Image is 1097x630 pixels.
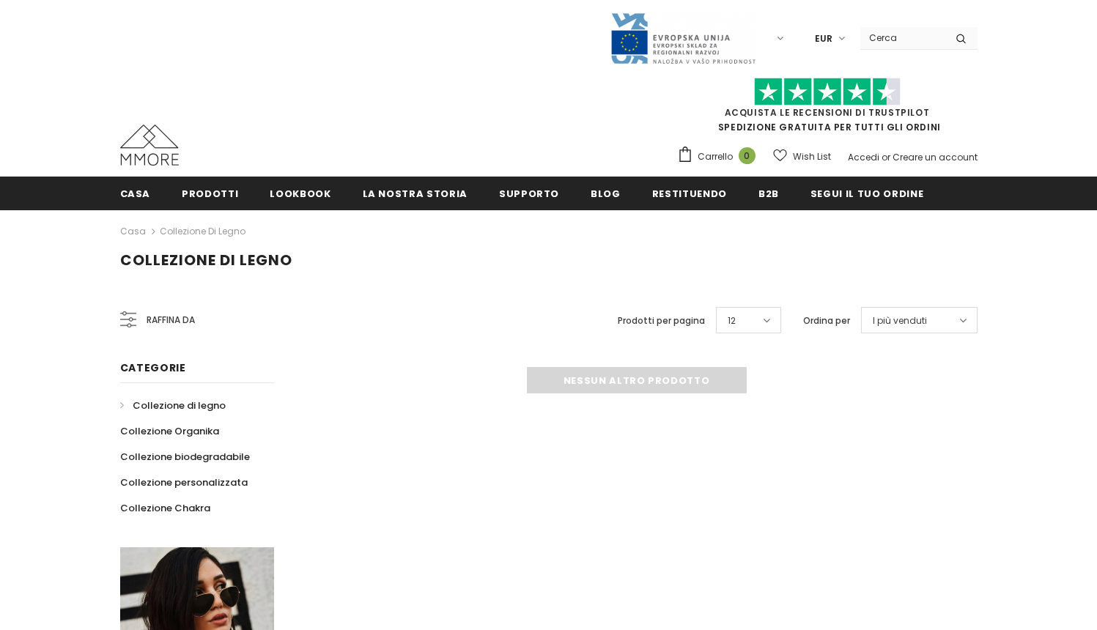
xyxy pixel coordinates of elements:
[120,250,292,270] span: Collezione di legno
[810,187,923,201] span: Segui il tuo ordine
[758,187,779,201] span: B2B
[499,187,559,201] span: supporto
[728,314,736,328] span: 12
[499,177,559,210] a: supporto
[133,399,226,412] span: Collezione di legno
[120,495,210,521] a: Collezione Chakra
[270,177,330,210] a: Lookbook
[618,314,705,328] label: Prodotti per pagina
[815,31,832,46] span: EUR
[810,177,923,210] a: Segui il tuo ordine
[182,187,238,201] span: Prodotti
[120,444,250,470] a: Collezione biodegradabile
[677,146,763,168] a: Carrello 0
[270,187,330,201] span: Lookbook
[182,177,238,210] a: Prodotti
[893,151,978,163] a: Creare un account
[120,501,210,515] span: Collezione Chakra
[120,360,186,375] span: Categorie
[754,78,901,106] img: Fidati di Pilot Stars
[120,424,219,438] span: Collezione Organika
[120,450,250,464] span: Collezione biodegradabile
[147,312,195,328] span: Raffina da
[120,475,248,489] span: Collezione personalizzata
[120,393,226,418] a: Collezione di legno
[610,31,756,44] a: Javni Razpis
[848,151,879,163] a: Accedi
[160,225,245,237] a: Collezione di legno
[120,418,219,444] a: Collezione Organika
[591,187,621,201] span: Blog
[610,12,756,65] img: Javni Razpis
[739,147,756,164] span: 0
[793,149,831,164] span: Wish List
[773,144,831,169] a: Wish List
[120,223,146,240] a: Casa
[652,187,727,201] span: Restituendo
[120,470,248,495] a: Collezione personalizzata
[803,314,850,328] label: Ordina per
[758,177,779,210] a: B2B
[677,84,978,133] span: SPEDIZIONE GRATUITA PER TUTTI GLI ORDINI
[120,187,151,201] span: Casa
[591,177,621,210] a: Blog
[120,125,179,166] img: Casi MMORE
[363,177,468,210] a: La nostra storia
[363,187,468,201] span: La nostra storia
[882,151,890,163] span: or
[120,177,151,210] a: Casa
[873,314,927,328] span: I più venduti
[860,27,945,48] input: Search Site
[652,177,727,210] a: Restituendo
[725,106,930,119] a: Acquista le recensioni di TrustPilot
[698,149,733,164] span: Carrello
